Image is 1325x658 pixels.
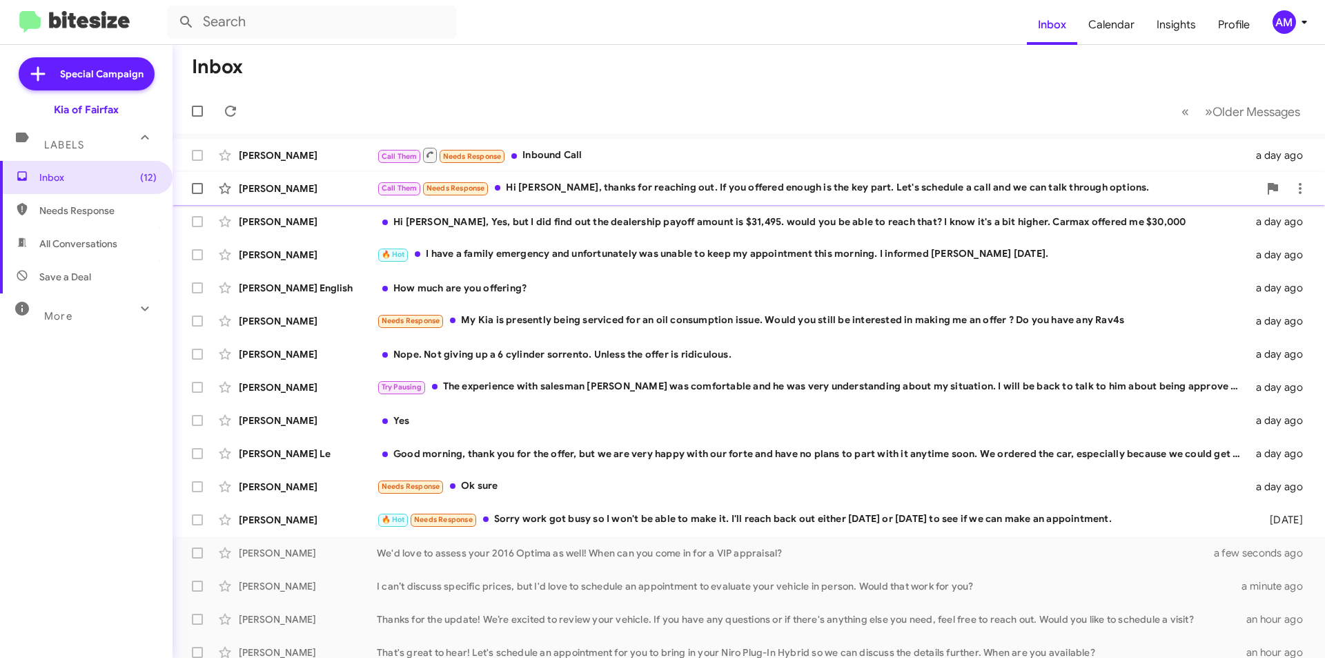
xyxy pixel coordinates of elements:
div: Hi [PERSON_NAME], Yes, but I did find out the dealership payoff amount is $31,495. would you be a... [377,215,1248,229]
span: Call Them [382,152,418,161]
span: (12) [140,171,157,184]
div: My Kia is presently being serviced for an oil consumption issue. Would you still be interested in... [377,313,1248,329]
div: The experience with salesman [PERSON_NAME] was comfortable and he was very understanding about my... [377,379,1248,395]
button: Previous [1173,97,1197,126]
div: [PERSON_NAME] [239,347,377,361]
div: Thanks for the update! We’re excited to review your vehicle. If you have any questions or if ther... [377,612,1246,626]
span: Needs Response [382,482,440,491]
div: a day ago [1248,347,1314,361]
div: We'd love to assess your 2016 Optima as well! When can you come in for a VIP appraisal? [377,546,1231,560]
input: Search [167,6,457,39]
div: a day ago [1248,248,1314,262]
div: a day ago [1248,215,1314,229]
div: a day ago [1248,281,1314,295]
a: Profile [1207,5,1261,45]
div: [PERSON_NAME] [239,513,377,527]
div: Hi [PERSON_NAME], thanks for reaching out. If you offered enough is the key part. Let's schedule ... [377,180,1259,196]
div: I have a family emergency and unfortunately was unable to keep my appointment this morning. I inf... [377,246,1248,262]
a: Inbox [1027,5,1077,45]
div: Inbound Call [377,146,1248,164]
a: Insights [1146,5,1207,45]
div: [PERSON_NAME] [239,414,377,427]
div: [PERSON_NAME] Le [239,447,377,461]
div: [PERSON_NAME] [239,380,377,394]
div: [PERSON_NAME] [239,148,377,162]
div: I can’t discuss specific prices, but I'd love to schedule an appointment to evaluate your vehicle... [377,579,1241,593]
span: » [1205,103,1213,120]
span: Needs Response [414,515,473,524]
h1: Inbox [192,56,243,78]
span: Needs Response [426,184,485,193]
div: Ok sure [377,478,1248,494]
div: Kia of Fairfax [54,103,119,117]
div: a minute ago [1241,579,1314,593]
a: Calendar [1077,5,1146,45]
div: a day ago [1248,480,1314,494]
div: AM [1273,10,1296,34]
span: Needs Response [382,316,440,325]
div: Yes [377,414,1248,427]
span: Inbox [39,171,157,184]
span: Save a Deal [39,270,91,284]
div: a day ago [1248,414,1314,427]
button: Next [1197,97,1308,126]
span: Older Messages [1213,104,1300,119]
div: How much are you offering? [377,281,1248,295]
div: a few seconds ago [1231,546,1314,560]
div: [PERSON_NAME] [239,215,377,229]
div: a day ago [1248,314,1314,328]
div: a day ago [1248,380,1314,394]
div: an hour ago [1246,612,1314,626]
div: [PERSON_NAME] [239,182,377,195]
span: All Conversations [39,237,117,251]
span: 🔥 Hot [382,250,405,259]
span: Try Pausing [382,383,422,391]
span: Needs Response [39,204,157,217]
span: Needs Response [443,152,502,161]
div: [PERSON_NAME] [239,612,377,626]
span: More [44,310,72,322]
div: [PERSON_NAME] [239,480,377,494]
button: AM [1261,10,1310,34]
div: Good morning, thank you for the offer, but we are very happy with our forte and have no plans to ... [377,447,1248,461]
div: [PERSON_NAME] English [239,281,377,295]
span: « [1181,103,1189,120]
div: a day ago [1248,148,1314,162]
div: [PERSON_NAME] [239,546,377,560]
span: 🔥 Hot [382,515,405,524]
div: [PERSON_NAME] [239,314,377,328]
span: Call Them [382,184,418,193]
a: Special Campaign [19,57,155,90]
div: [PERSON_NAME] [239,579,377,593]
div: Sorry work got busy so I won't be able to make it. I'll reach back out either [DATE] or [DATE] to... [377,512,1248,528]
div: a day ago [1248,447,1314,461]
div: [PERSON_NAME] [239,248,377,262]
div: [DATE] [1248,513,1314,527]
span: Special Campaign [60,67,144,81]
div: Nope. Not giving up a 6 cylinder sorrento. Unless the offer is ridiculous. [377,347,1248,361]
span: Labels [44,139,84,151]
nav: Page navigation example [1174,97,1308,126]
